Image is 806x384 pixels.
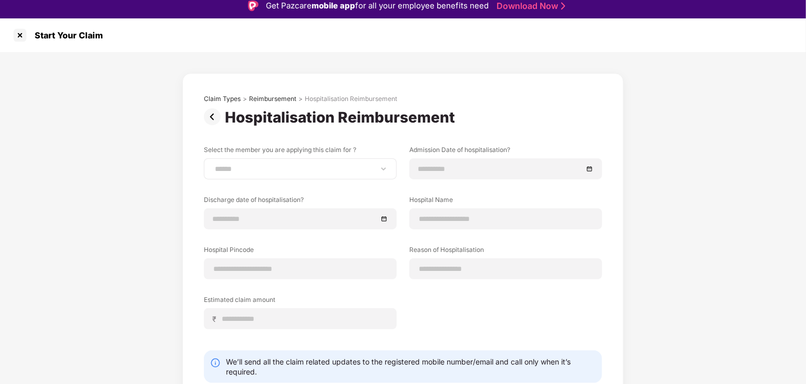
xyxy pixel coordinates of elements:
[243,95,247,103] div: >
[225,108,459,126] div: Hospitalisation Reimbursement
[204,95,241,103] div: Claim Types
[409,245,602,258] label: Reason of Hospitalisation
[298,95,303,103] div: >
[561,1,565,12] img: Stroke
[204,108,225,125] img: svg+xml;base64,PHN2ZyBpZD0iUHJldi0zMngzMiIgeG1sbnM9Imh0dHA6Ly93d3cudzMub3JnLzIwMDAvc3ZnIiB3aWR0aD...
[204,295,397,308] label: Estimated claim amount
[305,95,397,103] div: Hospitalisation Reimbursement
[409,195,602,208] label: Hospital Name
[204,245,397,258] label: Hospital Pincode
[248,1,259,11] img: Logo
[497,1,562,12] a: Download Now
[409,145,602,158] label: Admission Date of hospitalisation?
[210,358,221,368] img: svg+xml;base64,PHN2ZyBpZD0iSW5mby0yMHgyMCIgeG1sbnM9Imh0dHA6Ly93d3cudzMub3JnLzIwMDAvc3ZnIiB3aWR0aD...
[226,357,596,377] div: We’ll send all the claim related updates to the registered mobile number/email and call only when...
[249,95,296,103] div: Reimbursement
[204,195,397,208] label: Discharge date of hospitalisation?
[204,145,397,158] label: Select the member you are applying this claim for ?
[28,30,103,41] div: Start Your Claim
[312,1,355,11] strong: mobile app
[212,314,221,324] span: ₹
